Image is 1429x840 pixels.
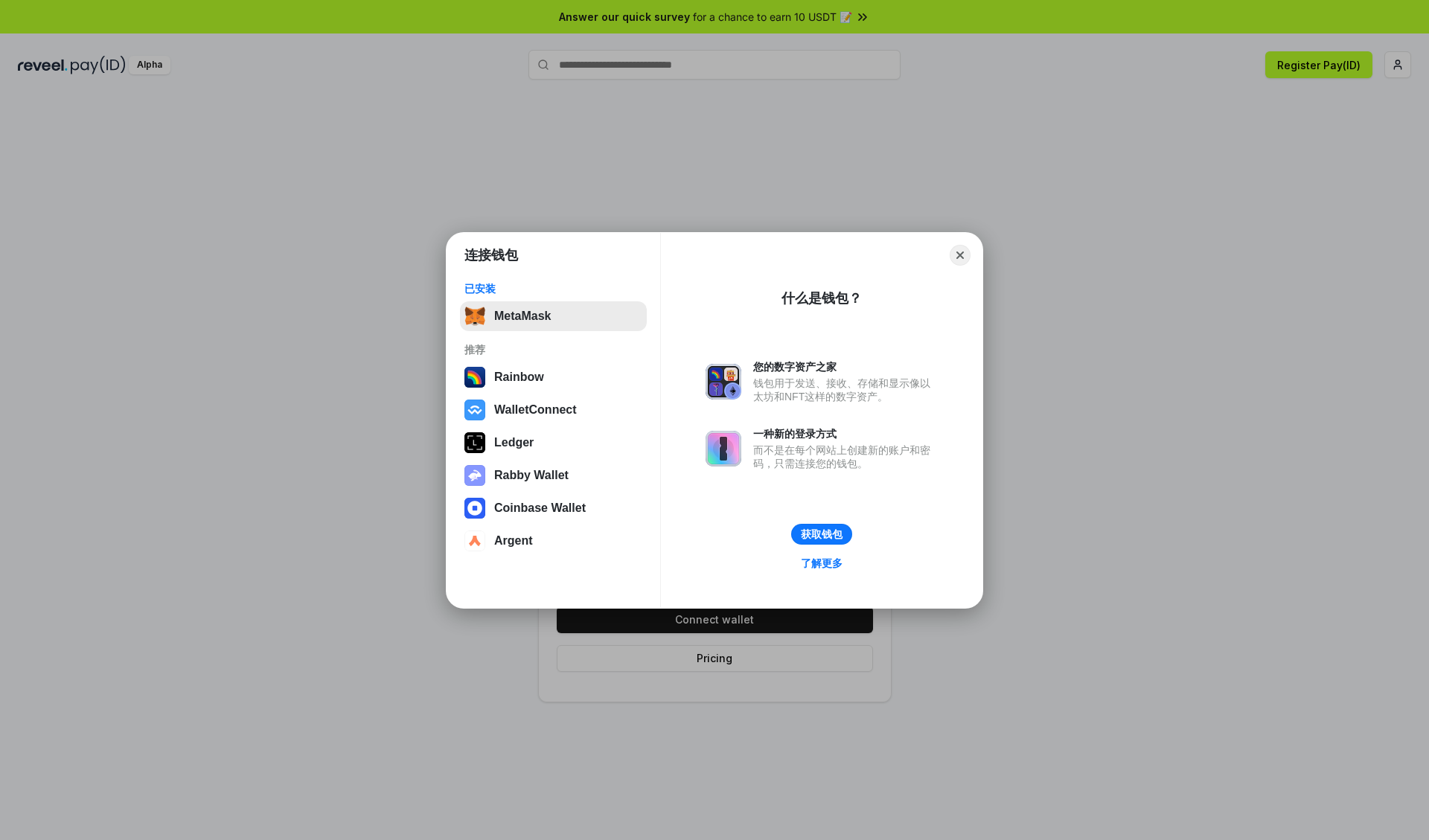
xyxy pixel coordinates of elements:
[494,436,534,449] div: Ledger
[464,465,485,486] img: svg+xml,%3Csvg%20xmlns%3D%22http%3A%2F%2Fwww.w3.org%2F2000%2Fsvg%22%20fill%3D%22none%22%20viewBox...
[460,362,647,392] button: Rainbow
[494,534,533,548] div: Argent
[464,400,485,420] img: svg+xml,%3Csvg%20width%3D%2228%22%20height%3D%2228%22%20viewBox%3D%220%200%2028%2028%22%20fill%3D...
[460,493,647,523] button: Coinbase Wallet
[460,526,647,556] button: Argent
[464,343,642,356] div: 推荐
[801,528,843,541] div: 获取钱包
[460,395,647,425] button: WalletConnect
[464,306,485,327] img: svg+xml,%3Csvg%20fill%3D%22none%22%20height%3D%2233%22%20viewBox%3D%220%200%2035%2033%22%20width%...
[791,524,852,545] button: 获取钱包
[464,432,485,453] img: svg+xml,%3Csvg%20xmlns%3D%22http%3A%2F%2Fwww.w3.org%2F2000%2Fsvg%22%20width%3D%2228%22%20height%3...
[706,431,741,467] img: svg+xml,%3Csvg%20xmlns%3D%22http%3A%2F%2Fwww.w3.org%2F2000%2Fsvg%22%20fill%3D%22none%22%20viewBox...
[792,554,851,573] a: 了解更多
[801,557,843,570] div: 了解更多
[494,403,577,417] div: WalletConnect
[781,289,862,307] div: 什么是钱包？
[494,310,551,323] div: MetaMask
[753,376,938,403] div: 钱包用于发送、接收、存储和显示像以太坊和NFT这样的数字资产。
[753,360,938,373] div: 您的数字资产之家
[460,461,647,490] button: Rabby Wallet
[494,469,569,482] div: Rabby Wallet
[464,282,642,295] div: 已安装
[464,498,485,519] img: svg+xml,%3Csvg%20width%3D%2228%22%20height%3D%2228%22%20viewBox%3D%220%200%2028%2028%22%20fill%3D...
[460,301,647,331] button: MetaMask
[494,501,586,515] div: Coinbase Wallet
[753,443,938,470] div: 而不是在每个网站上创建新的账户和密码，只需连接您的钱包。
[460,428,647,458] button: Ledger
[950,245,971,266] button: Close
[706,364,741,400] img: svg+xml,%3Csvg%20xmlns%3D%22http%3A%2F%2Fwww.w3.org%2F2000%2Fsvg%22%20fill%3D%22none%22%20viewBox...
[464,530,485,551] img: svg+xml,%3Csvg%20width%3D%2228%22%20height%3D%2228%22%20viewBox%3D%220%200%2028%2028%22%20fill%3D...
[753,427,938,440] div: 一种新的登录方式
[494,371,544,384] div: Rainbow
[464,367,485,388] img: svg+xml,%3Csvg%20width%3D%22120%22%20height%3D%22120%22%20viewBox%3D%220%200%20120%20120%22%20fil...
[464,246,518,264] h1: 连接钱包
